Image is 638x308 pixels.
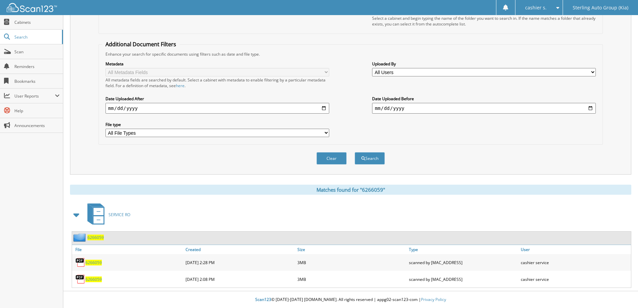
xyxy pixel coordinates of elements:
[184,256,296,269] div: [DATE] 2:28 PM
[176,83,185,88] a: here
[372,61,596,67] label: Uploaded By
[14,64,60,69] span: Reminders
[63,292,638,308] div: © [DATE]-[DATE] [DOMAIN_NAME]. All rights reserved | appg02-scan123-com |
[14,93,55,99] span: User Reports
[14,123,60,128] span: Announcements
[87,235,104,240] a: 6266059
[525,6,547,10] span: cashier s.
[355,152,385,165] button: Search
[14,19,60,25] span: Cabinets
[75,274,85,284] img: PDF.png
[296,245,408,254] a: Size
[255,297,271,302] span: Scan123
[72,245,184,254] a: File
[14,34,59,40] span: Search
[70,185,631,195] div: Matches found for "6266059"
[519,245,631,254] a: User
[75,257,85,267] img: PDF.png
[109,212,130,218] span: SERVICE RO
[14,49,60,55] span: Scan
[407,256,519,269] div: scanned by [MAC_ADDRESS]
[105,96,329,102] label: Date Uploaded After
[14,108,60,114] span: Help
[85,260,102,265] a: 6266059
[407,272,519,286] div: scanned by [MAC_ADDRESS]
[372,15,596,27] div: Select a cabinet and begin typing the name of the folder you want to search in. If the name match...
[105,77,329,88] div: All metadata fields are searched by default. Select a cabinet with metadata to enable filtering b...
[519,272,631,286] div: cashier service
[184,245,296,254] a: Created
[316,152,347,165] button: Clear
[7,3,57,12] img: scan123-logo-white.svg
[102,51,599,57] div: Enhance your search for specific documents using filters such as date and file type.
[407,245,519,254] a: Type
[296,256,408,269] div: 3MB
[73,233,87,242] img: folder2.png
[85,276,102,282] a: 6266059
[105,61,329,67] label: Metadata
[105,122,329,127] label: File type
[102,41,180,48] legend: Additional Document Filters
[519,256,631,269] div: cashier service
[14,78,60,84] span: Bookmarks
[184,272,296,286] div: [DATE] 2:08 PM
[421,297,446,302] a: Privacy Policy
[372,96,596,102] label: Date Uploaded Before
[83,201,130,228] a: SERVICE RO
[372,103,596,114] input: end
[573,6,628,10] span: Sterling Auto Group (Kia)
[605,276,638,308] iframe: Chat Widget
[105,103,329,114] input: start
[296,272,408,286] div: 3MB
